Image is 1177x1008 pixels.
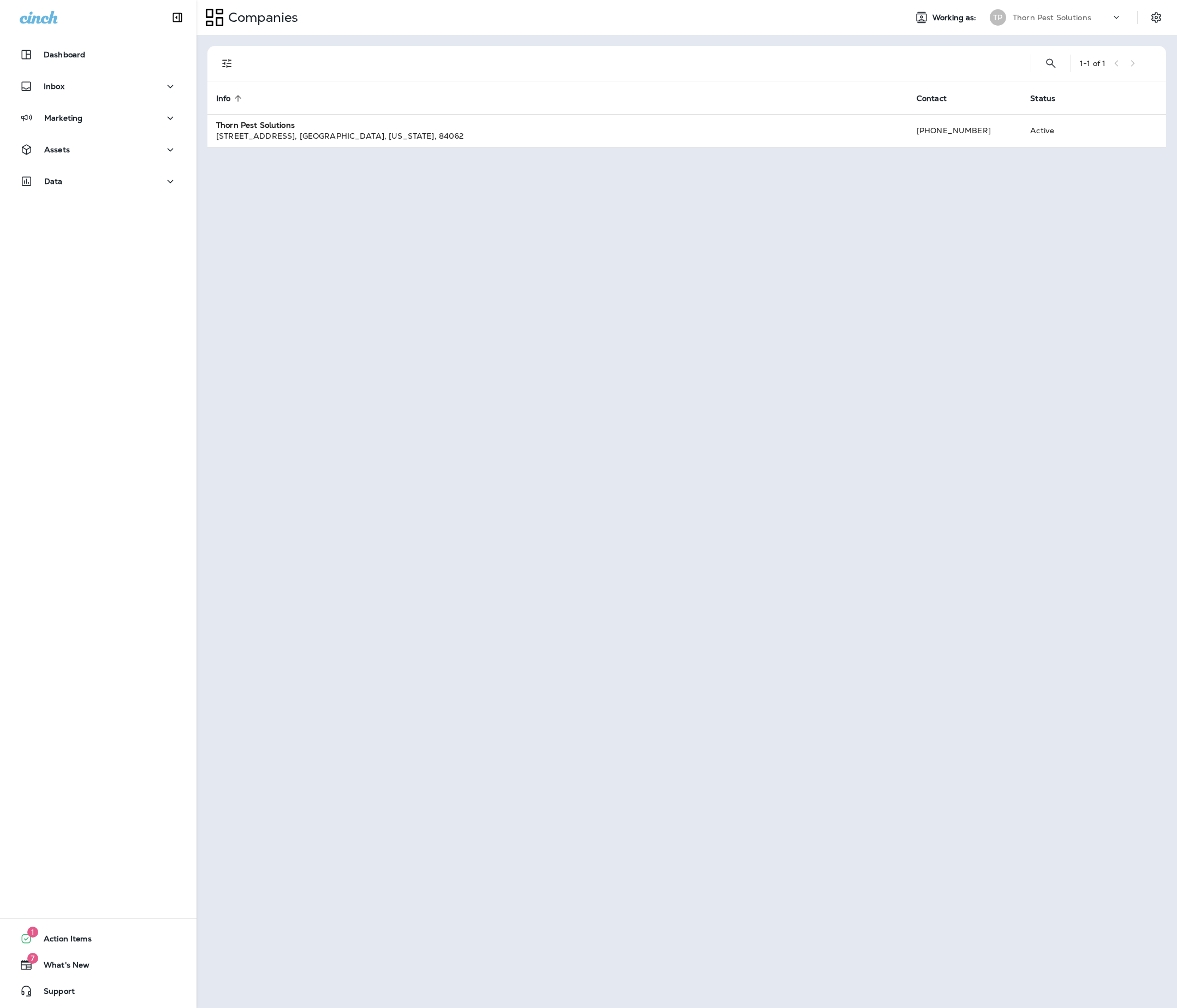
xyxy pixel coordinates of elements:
p: Marketing [44,114,82,122]
button: Filters [216,52,238,74]
p: Assets [44,145,70,154]
button: 7What's New [11,954,186,976]
button: Search Companies [1040,52,1062,74]
strong: Thorn Pest Solutions [216,120,295,130]
p: Inbox [44,82,64,91]
span: 7 [27,953,38,964]
span: Status [1030,93,1069,103]
button: 1Action Items [11,928,186,950]
div: TP [990,9,1006,26]
button: Data [11,170,186,192]
div: 1 - 1 of 1 [1080,59,1105,68]
button: Assets [11,139,186,161]
span: Action Items [33,934,92,947]
span: Info [216,93,245,103]
span: Info [216,94,231,103]
span: What's New [33,960,90,974]
span: 1 [27,927,38,938]
span: Contact [917,93,961,103]
button: Collapse Sidebar [162,7,193,28]
button: Support [11,980,186,1002]
p: Companies [224,9,298,26]
td: Active [1021,114,1096,147]
p: Data [44,177,63,186]
span: Working as: [932,13,979,22]
p: Thorn Pest Solutions [1013,13,1091,22]
span: Contact [917,94,947,103]
button: Dashboard [11,44,186,66]
span: Status [1030,94,1055,103]
button: Inbox [11,75,186,97]
button: Marketing [11,107,186,129]
button: Settings [1146,8,1166,27]
span: Support [33,987,75,1000]
p: Dashboard [44,50,85,59]
div: [STREET_ADDRESS] , [GEOGRAPHIC_DATA] , [US_STATE] , 84062 [216,131,899,141]
td: [PHONE_NUMBER] [908,114,1021,147]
